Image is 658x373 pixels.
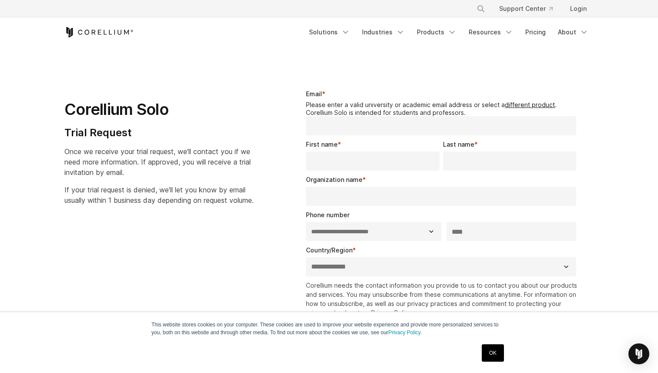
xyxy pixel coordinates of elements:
[388,329,422,336] a: Privacy Policy.
[306,246,352,254] span: Country/Region
[306,101,580,116] legend: Please enter a valid university or academic email address or select a . Corellium Solo is intende...
[553,24,594,40] a: About
[64,100,254,119] h1: Corellium Solo
[473,1,489,17] button: Search
[306,211,349,218] span: Phone number
[357,24,410,40] a: Industries
[492,1,560,17] a: Support Center
[64,185,254,205] span: If your trial request is denied, we'll let you know by email usually within 1 business day depend...
[64,147,251,177] span: Once we receive your trial request, we'll contact you if we need more information. If approved, y...
[151,321,507,336] p: This website stores cookies on your computer. These cookies are used to improve your website expe...
[304,24,594,40] div: Navigation Menu
[371,309,412,316] a: Privacy Policy
[466,1,594,17] div: Navigation Menu
[306,281,580,317] p: Corellium needs the contact information you provide to us to contact you about our products and s...
[306,141,338,148] span: First name
[306,176,363,183] span: Organization name
[443,141,474,148] span: Last name
[505,101,555,108] a: different product
[306,90,322,97] span: Email
[64,27,134,37] a: Corellium Home
[482,344,504,362] a: OK
[412,24,462,40] a: Products
[628,343,649,364] div: Open Intercom Messenger
[520,24,551,40] a: Pricing
[64,126,254,139] h4: Trial Request
[563,1,594,17] a: Login
[304,24,355,40] a: Solutions
[463,24,518,40] a: Resources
